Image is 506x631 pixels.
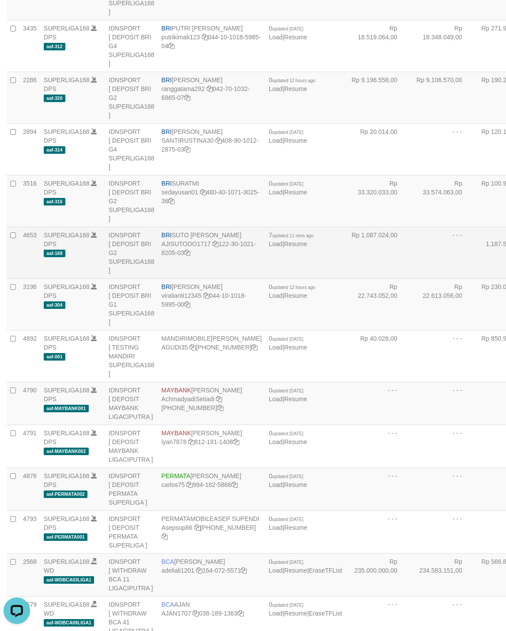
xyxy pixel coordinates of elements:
a: Copy putrikimak123 to clipboard [202,34,208,41]
span: 0 [269,558,303,565]
a: Copy AJAN1707 to clipboard [193,610,199,617]
span: updated [DATE] [272,337,303,342]
td: - - - [411,123,476,175]
td: 3516 [19,175,40,227]
td: Rp 235.000.000,00 [346,553,411,596]
td: 4793 [19,510,40,553]
a: Load [269,85,283,92]
td: [PERSON_NAME] [PHONE_NUMBER] [158,330,265,382]
span: updated [DATE] [272,560,303,565]
td: IDNSPORT [ DEPOSIT BRI G1 SUPERLIGA168 ] [105,278,158,330]
td: IDNSPORT [ DEPOSIT PERMATA SUPERLIGA ] [105,510,158,553]
td: DPS [40,278,105,330]
span: PERMATAMOBILE [162,515,214,522]
td: IDNSPORT [ TESTING MANDIRI SUPERLIGA168 ] [105,330,158,382]
a: AJISUTOOO1717 [162,240,211,247]
a: Copy 9942725598 to clipboard [162,533,168,540]
span: MAYBANK [162,430,191,437]
a: viralianti12345 [162,292,201,299]
td: DPS [40,20,105,72]
span: 0 [269,25,303,32]
td: 2568 [19,553,40,596]
td: ASEP SUPENDI [PHONE_NUMBER] [158,510,265,553]
td: 4892 [19,330,40,382]
a: EraseTFList [309,567,342,574]
span: 0 [269,387,303,394]
a: Copy 8525906608 to clipboard [217,404,223,411]
a: Load [269,481,283,488]
span: MANDIRIMOBILE [162,335,211,342]
span: 0 [269,76,315,84]
span: | [269,515,307,531]
button: Open LiveChat chat widget [4,4,30,30]
a: Copy AJISUTOOO1717 to clipboard [212,240,219,247]
td: Rp 33.320.033,00 [346,175,411,227]
td: [PERSON_NAME] [PHONE_NUMBER] [158,382,265,425]
a: Copy 042701032686507 to clipboard [184,94,190,101]
span: MAYBANK [162,387,191,394]
span: aaf-320 [44,95,65,102]
td: IDNSPORT [ DEPOSIT BRI G2 SUPERLIGA168 ] [105,227,158,278]
span: aaf-314 [44,146,65,154]
td: DPS [40,468,105,510]
a: Copy 9941825866 to clipboard [231,481,238,488]
td: DPS [40,510,105,553]
a: Copy 480401071302536 to clipboard [168,198,174,205]
a: SUPERLIGA168 [44,128,90,135]
td: 4653 [19,227,40,278]
a: Copy Asepsup86 to clipboard [194,524,200,531]
td: Rp 18.519.064,00 [346,20,411,72]
td: IDNSPORT [ DEPOSIT BRI G4 SUPERLIGA168 ] [105,20,158,72]
span: 0 [269,472,303,479]
span: aaf-WDBCA03LIGA1 [44,576,94,584]
a: Load [269,292,283,299]
span: updated [DATE] [272,603,303,608]
a: Copy 044101018598504 to clipboard [168,42,174,49]
span: BCA [162,558,174,565]
td: DPS [40,175,105,227]
td: 4791 [19,425,40,468]
td: Rp 20.014,00 [346,123,411,175]
a: SUPERLIGA168 [44,180,90,187]
a: SUPERLIGA168 [44,283,90,290]
span: aaf-312 [44,43,65,50]
span: | [269,232,313,247]
span: updated [DATE] [272,474,303,479]
a: SUPERLIGA168 [44,515,90,522]
span: updated [DATE] [272,182,303,186]
span: | [269,335,307,351]
a: SUPERLIGA168 [44,430,90,437]
span: BCA [162,601,174,608]
a: ranggatama292 [162,85,205,92]
span: updated [DATE] [272,130,303,135]
td: - - - [346,510,411,553]
a: putrikimak123 [162,34,200,41]
a: Load [269,34,283,41]
span: aaf-001 [44,353,65,361]
td: IDNSPORT [ DEPOSIT MAYBANK LIGACIPUTRA ] [105,382,158,425]
a: Load [269,567,283,574]
span: BRI [162,25,172,32]
a: Copy sedayusari01 to clipboard [200,189,206,196]
span: BRI [162,180,172,187]
span: 7 [269,232,313,239]
td: IDNSPORT [ DEPOSIT PERMATA SUPERLIGA ] [105,468,158,510]
a: Copy adeliali1201 to clipboard [196,567,202,574]
span: | [269,430,307,445]
span: updated [DATE] [272,388,303,393]
a: SUPERLIGA168 [44,387,90,394]
td: [PERSON_NAME] 408-90-1012-2875-03 [158,123,265,175]
a: EraseTFList [309,610,342,617]
span: updated 12 hours ago [272,285,315,290]
td: [PERSON_NAME] 994-182-5866 [158,468,265,510]
span: | [269,128,307,144]
a: Copy AGUDI35 to clipboard [189,344,196,351]
span: | [269,25,307,41]
a: Copy 1640725571 to clipboard [241,567,247,574]
span: | [269,283,315,299]
a: iyan7878 [162,438,187,445]
span: 0 [269,515,303,522]
td: IDNSPORT [ DEPOSIT BRI G2 SUPERLIGA168 ] [105,175,158,227]
span: 0 [269,335,303,342]
span: BRI [162,232,172,239]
